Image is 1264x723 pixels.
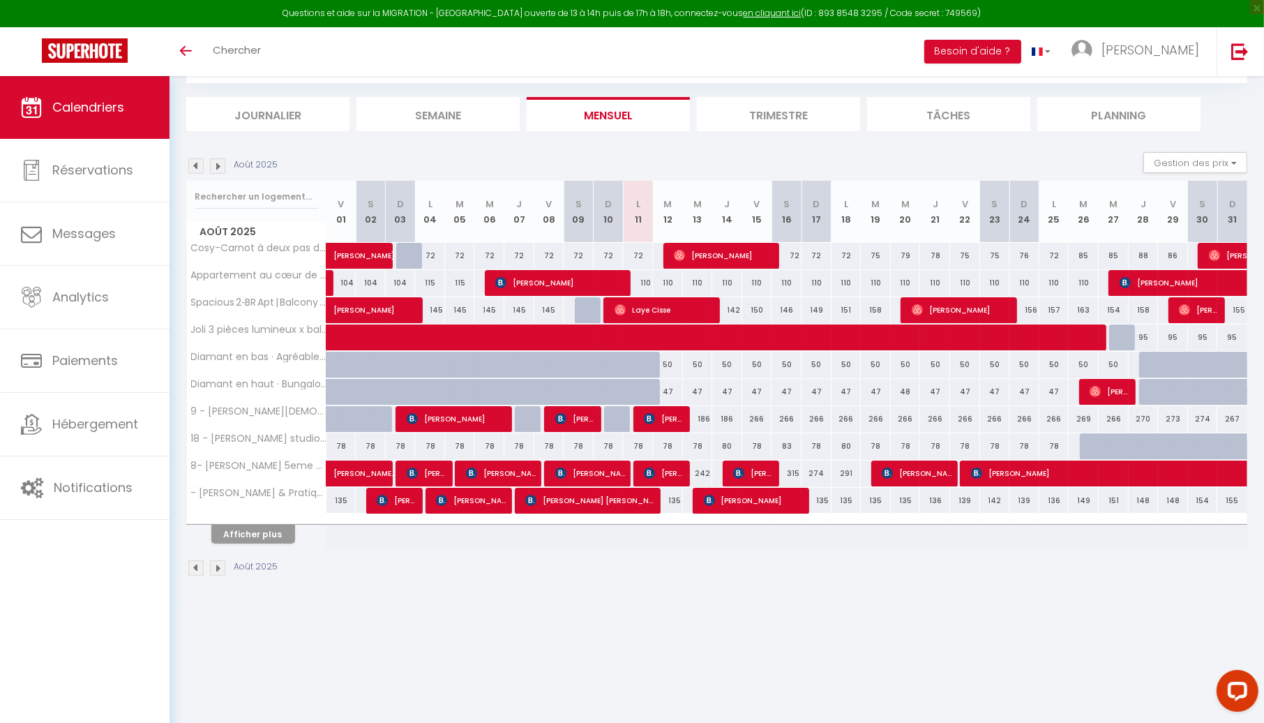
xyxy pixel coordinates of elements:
div: 50 [683,352,713,378]
div: 48 [891,379,921,405]
span: - [PERSON_NAME] & Pratique proche [GEOGRAPHIC_DATA] [189,488,329,498]
div: 50 [832,352,862,378]
div: 145 [474,297,504,323]
div: 163 [1069,297,1099,323]
div: 136 [1039,488,1069,514]
div: 78 [1009,433,1039,459]
th: 11 [623,181,653,243]
th: 04 [415,181,445,243]
div: 50 [1069,352,1099,378]
div: 78 [653,433,683,459]
span: [PERSON_NAME] [644,460,684,486]
div: 80 [712,433,742,459]
th: 19 [861,181,891,243]
abbr: D [1021,197,1028,211]
p: Août 2025 [234,560,278,574]
div: 142 [712,297,742,323]
span: Cosy-Carnot à deux pas de [GEOGRAPHIC_DATA] [189,243,329,253]
span: [PERSON_NAME] [407,405,506,432]
div: 85 [1069,243,1099,269]
div: 135 [802,488,832,514]
div: 266 [980,406,1010,432]
div: 72 [802,243,832,269]
div: 75 [950,243,980,269]
div: 95 [1217,325,1247,350]
div: 110 [920,270,950,296]
div: 72 [1039,243,1069,269]
span: Messages [52,225,116,242]
div: 266 [772,406,802,432]
span: [PERSON_NAME] [333,235,398,262]
div: 50 [861,352,891,378]
div: 47 [950,379,980,405]
abbr: D [813,197,820,211]
th: 10 [594,181,624,243]
div: 78 [504,433,534,459]
a: [PERSON_NAME] [326,297,356,324]
div: 270 [1129,406,1159,432]
abbr: V [1170,197,1176,211]
span: [PERSON_NAME] [377,487,416,514]
abbr: M [1080,197,1088,211]
div: 273 [1158,406,1188,432]
div: 78 [445,433,475,459]
abbr: M [1109,197,1118,211]
div: 78 [683,433,713,459]
th: 14 [712,181,742,243]
abbr: J [725,197,730,211]
div: 139 [1009,488,1039,514]
abbr: M [693,197,702,211]
div: 78 [802,433,832,459]
div: 110 [742,270,772,296]
div: 110 [861,270,891,296]
div: 78 [920,243,950,269]
th: 03 [386,181,416,243]
abbr: V [962,197,968,211]
abbr: S [991,197,998,211]
span: Paiements [52,352,118,369]
span: Diamant en haut · Bungalow Mangifera [189,379,329,389]
div: 186 [712,406,742,432]
span: 9 - [PERSON_NAME][DEMOGRAPHIC_DATA] [STREET_ADDRESS] [189,406,329,417]
div: 78 [415,433,445,459]
div: 78 [594,433,624,459]
div: 72 [564,243,594,269]
div: 104 [356,270,386,296]
a: [PERSON_NAME] [326,243,356,269]
div: 110 [1009,270,1039,296]
div: 78 [534,433,564,459]
span: Spacious 2‑BR Apt | Balcony & A/C [189,297,329,308]
div: 146 [772,297,802,323]
span: [PERSON_NAME] [466,460,536,486]
span: Joli 3 pièces lumineux x balcon [189,325,329,335]
div: 110 [623,270,653,296]
span: [PERSON_NAME] [704,487,804,514]
div: 79 [891,243,921,269]
div: 158 [1129,297,1159,323]
div: 78 [564,433,594,459]
button: Afficher plus [211,525,295,544]
th: 02 [356,181,386,243]
div: 110 [891,270,921,296]
th: 09 [564,181,594,243]
abbr: D [1229,197,1236,211]
button: Gestion des prix [1143,152,1247,173]
div: 80 [832,433,862,459]
div: 72 [534,243,564,269]
span: 8- [PERSON_NAME] 5eme arr · Charmant appartement à côté de [GEOGRAPHIC_DATA] [189,461,329,471]
span: [PERSON_NAME] [1179,297,1219,323]
button: Besoin d'aide ? [924,40,1021,64]
abbr: V [546,197,552,211]
div: 158 [861,297,891,323]
div: 78 [356,433,386,459]
span: [PERSON_NAME] [PERSON_NAME] [333,453,398,479]
div: 135 [861,488,891,514]
abbr: V [338,197,344,211]
th: 20 [891,181,921,243]
div: 266 [1099,406,1129,432]
span: [PERSON_NAME] [1090,378,1129,405]
abbr: S [368,197,374,211]
iframe: LiveChat chat widget [1205,664,1264,723]
span: [PERSON_NAME] [1101,41,1199,59]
